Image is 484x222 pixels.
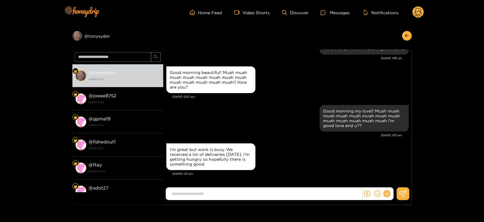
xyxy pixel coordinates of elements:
img: Fan Level [74,139,77,142]
img: Fan Level [74,69,77,73]
img: Fan Level [74,116,77,119]
img: conversation [75,93,86,104]
img: conversation [75,163,86,173]
img: Fan Level [74,92,77,96]
strong: @ joeee8752 [89,93,117,98]
div: Good morning beautiful! Muah muah muah muah muah muah muah muah muah muah muah muah muah!! How ar... [170,70,252,89]
div: [DATE] 12:57 pm [173,95,409,99]
img: conversation [75,116,86,127]
strong: [DATE] 15:28 [89,99,160,105]
span: home [190,10,198,15]
img: conversation [75,70,86,81]
span: arrow-left [405,33,409,39]
img: Fan Level [74,185,77,188]
span: video-camera [234,10,243,15]
span: dollar [364,190,371,197]
div: Aug. 15, 1:27 pm [166,143,255,170]
button: Notifications [362,9,400,15]
button: arrow-left [402,31,412,41]
strong: [DATE] 09:30 [89,192,160,197]
img: conversation [75,186,86,197]
a: Discover [282,10,309,15]
div: Messages [321,9,350,16]
span: search [153,55,158,60]
strong: @ fishedout1 [89,139,116,144]
strong: [DATE] 03:00 [89,169,160,174]
div: [DATE] 1:08 am [166,56,402,60]
span: smile [374,190,381,197]
strong: @ tonysydor [89,70,116,75]
a: Home Feed [190,10,222,15]
strong: [DATE] 21:13 [89,146,160,151]
strong: @ ftay [89,162,102,167]
div: [DATE] 1:07 pm [166,133,402,137]
a: Video Shorts [234,10,270,15]
div: I'm great but work is busy. We received a lot of deliveries [DATE]. I'm getting hungry so hopeful... [170,147,252,166]
strong: @ sdot27 [89,185,109,190]
div: Aug. 15, 12:57 pm [166,66,255,93]
button: search [151,52,161,62]
strong: @ gpma19 [89,116,111,121]
img: Fan Level [74,162,77,165]
div: Good morning my love!! Muah muah muah muah muah muah muah muah muah muah muah muah muah I'm good ... [323,109,405,128]
strong: [DATE] 13:27 [89,76,160,82]
div: @tonysydor [72,31,163,41]
img: conversation [75,140,86,150]
div: [DATE] 1:27 pm [173,172,409,176]
button: dollar [363,189,372,198]
strong: [DATE] 17:13 [89,123,160,128]
div: Aug. 15, 1:07 pm [320,105,409,132]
